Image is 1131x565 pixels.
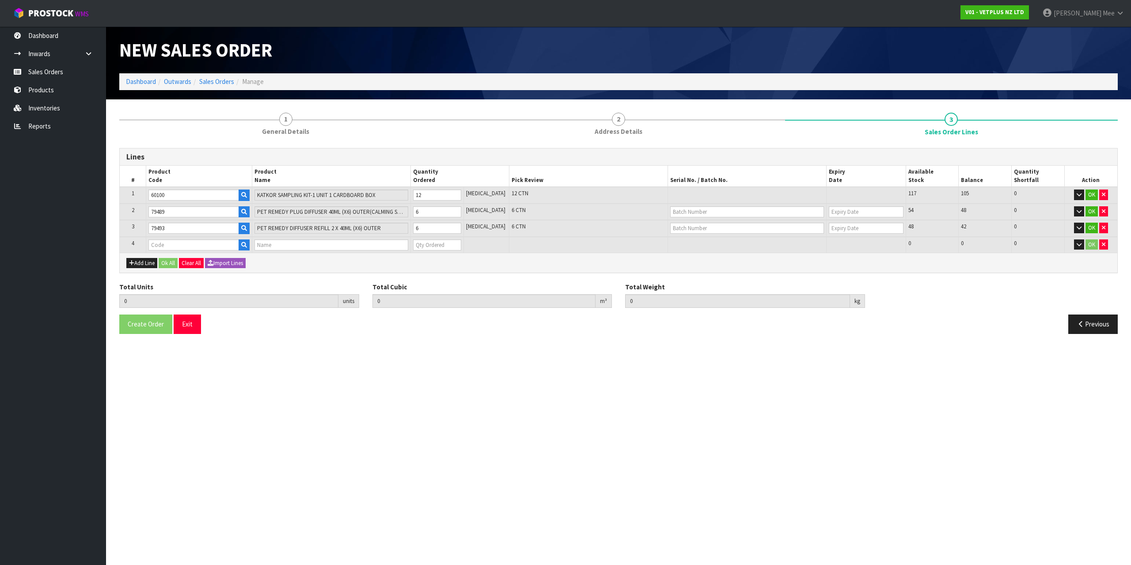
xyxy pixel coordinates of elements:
[148,190,239,201] input: Code
[961,239,964,247] span: 0
[119,282,153,292] label: Total Units
[413,223,461,234] input: Qty Ordered
[1085,223,1098,233] button: OK
[906,166,959,187] th: Available Stock
[119,294,338,308] input: Total Units
[1085,190,1098,200] button: OK
[1103,9,1115,17] span: Mee
[146,166,252,187] th: Product Code
[512,223,526,230] span: 6 CTN
[1064,166,1117,187] th: Action
[908,190,916,197] span: 117
[1014,239,1017,247] span: 0
[512,190,528,197] span: 12 CTN
[466,223,505,230] span: [MEDICAL_DATA]
[119,315,172,334] button: Create Order
[625,282,665,292] label: Total Weight
[254,206,408,217] input: Name
[596,294,612,308] div: m³
[961,223,966,230] span: 42
[148,239,239,250] input: Code
[372,294,596,308] input: Total Cubic
[126,77,156,86] a: Dashboard
[908,239,911,247] span: 0
[164,77,191,86] a: Outwards
[410,166,509,187] th: Quantity Ordered
[148,206,239,217] input: Code
[466,190,505,197] span: [MEDICAL_DATA]
[126,153,1111,161] h3: Lines
[413,206,461,217] input: Qty Ordered
[252,166,410,187] th: Product Name
[829,223,903,234] input: Expiry Date
[908,223,914,230] span: 48
[75,10,89,18] small: WMS
[242,77,264,86] span: Manage
[254,190,408,201] input: Name
[132,239,134,247] span: 4
[372,282,407,292] label: Total Cubic
[625,294,850,308] input: Total Weight
[132,223,134,230] span: 3
[1054,9,1101,17] span: [PERSON_NAME]
[159,258,178,269] button: Ok All
[179,258,204,269] button: Clear All
[509,166,668,187] th: Pick Review
[925,127,978,137] span: Sales Order Lines
[1085,239,1098,250] button: OK
[1014,223,1017,230] span: 0
[961,190,969,197] span: 105
[512,206,526,214] span: 6 CTN
[119,38,272,62] span: New Sales Order
[132,206,134,214] span: 2
[120,166,146,187] th: #
[148,223,239,234] input: Code
[254,223,408,234] input: Name
[126,258,157,269] button: Add Line
[413,239,461,250] input: Qty Ordered
[1014,206,1017,214] span: 0
[254,239,408,250] input: Name
[1085,206,1098,217] button: OK
[262,127,309,136] span: General Details
[670,223,824,234] input: Batch Number
[670,206,824,217] input: Batch Number
[612,113,625,126] span: 2
[961,206,966,214] span: 48
[945,113,958,126] span: 3
[174,315,201,334] button: Exit
[668,166,827,187] th: Serial No. / Batch No.
[829,206,903,217] input: Expiry Date
[13,8,24,19] img: cube-alt.png
[1068,315,1118,334] button: Previous
[119,141,1118,341] span: Sales Order Lines
[965,8,1024,16] strong: V01 - VETPLUS NZ LTD
[908,206,914,214] span: 54
[1014,190,1017,197] span: 0
[1012,166,1065,187] th: Quantity Shortfall
[205,258,246,269] button: Import Lines
[338,294,359,308] div: units
[279,113,292,126] span: 1
[199,77,234,86] a: Sales Orders
[132,190,134,197] span: 1
[595,127,642,136] span: Address Details
[827,166,906,187] th: Expiry Date
[128,320,164,328] span: Create Order
[466,206,505,214] span: [MEDICAL_DATA]
[28,8,73,19] span: ProStock
[413,190,461,201] input: Qty Ordered
[850,294,865,308] div: kg
[959,166,1012,187] th: Balance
